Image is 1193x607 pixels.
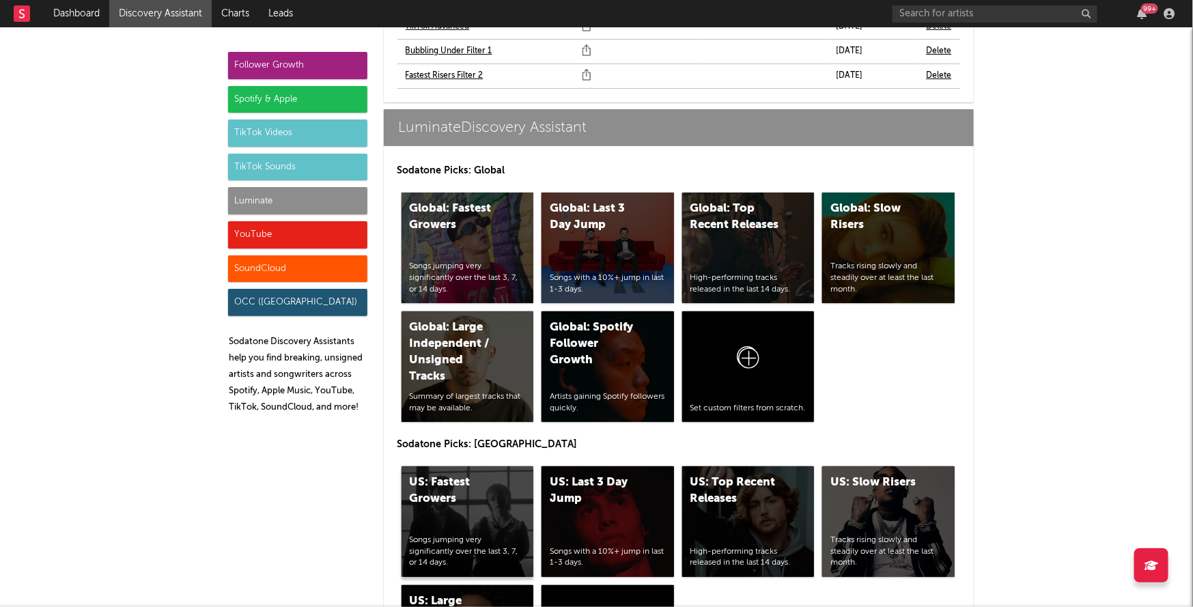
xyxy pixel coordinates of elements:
[410,475,503,507] div: US: Fastest Growers
[229,334,367,416] p: Sodatone Discovery Assistants help you find breaking, unsigned artists and songwriters across Spo...
[830,261,946,295] div: Tracks rising slowly and steadily over at least the last month.
[690,475,783,507] div: US: Top Recent Releases
[1137,8,1147,19] button: 99+
[228,154,367,181] div: TikTok Sounds
[228,119,367,147] div: TikTok Videos
[690,201,783,234] div: Global: Top Recent Releases
[410,535,526,569] div: Songs jumping very significantly over the last 3, 7, or 14 days.
[397,436,960,453] p: Sodatone Picks: [GEOGRAPHIC_DATA]
[690,272,806,296] div: High-performing tracks released in the last 14 days.
[228,289,367,316] div: OCC ([GEOGRAPHIC_DATA])
[410,391,526,414] div: Summary of largest tracks that may be available.
[682,311,815,422] a: Set custom filters from scratch.
[542,466,674,577] a: US: Last 3 Day JumpSongs with a 10%+ jump in last 1-3 days.
[918,39,960,63] td: Delete
[410,261,526,295] div: Songs jumping very significantly over the last 3, 7, or 14 days.
[550,546,666,569] div: Songs with a 10%+ jump in last 1-3 days.
[822,466,955,577] a: US: Slow RisersTracks rising slowly and steadily over at least the last month.
[228,52,367,79] div: Follower Growth
[550,320,643,369] div: Global: Spotify Follower Growth
[402,311,534,422] a: Global: Large Independent / Unsigned TracksSummary of largest tracks that may be available.
[830,201,923,234] div: Global: Slow Risers
[550,201,643,234] div: Global: Last 3 Day Jump
[828,63,918,88] td: [DATE]
[682,193,815,303] a: Global: Top Recent ReleasesHigh-performing tracks released in the last 14 days.
[1141,3,1158,14] div: 99 +
[893,5,1097,23] input: Search for artists
[402,466,534,577] a: US: Fastest GrowersSongs jumping very significantly over the last 3, 7, or 14 days.
[228,187,367,214] div: Luminate
[830,475,923,491] div: US: Slow Risers
[228,255,367,283] div: SoundCloud
[822,193,955,303] a: Global: Slow RisersTracks rising slowly and steadily over at least the last month.
[918,63,960,88] td: Delete
[550,475,643,507] div: US: Last 3 Day Jump
[228,86,367,113] div: Spotify & Apple
[384,109,974,146] a: LuminateDiscovery Assistant
[402,193,534,303] a: Global: Fastest GrowersSongs jumping very significantly over the last 3, 7, or 14 days.
[542,193,674,303] a: Global: Last 3 Day JumpSongs with a 10%+ jump in last 1-3 days.
[550,272,666,296] div: Songs with a 10%+ jump in last 1-3 days.
[690,546,806,569] div: High-performing tracks released in the last 14 days.
[542,311,674,422] a: Global: Spotify Follower GrowthArtists gaining Spotify followers quickly.
[828,39,918,63] td: [DATE]
[397,163,960,179] p: Sodatone Picks: Global
[406,43,492,59] a: Bubbling Under Filter 1
[410,201,503,234] div: Global: Fastest Growers
[550,391,666,414] div: Artists gaining Spotify followers quickly.
[228,221,367,249] div: YouTube
[406,68,483,84] a: Fastest Risers Filter 2
[410,320,503,385] div: Global: Large Independent / Unsigned Tracks
[830,535,946,569] div: Tracks rising slowly and steadily over at least the last month.
[682,466,815,577] a: US: Top Recent ReleasesHigh-performing tracks released in the last 14 days.
[690,403,806,414] div: Set custom filters from scratch.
